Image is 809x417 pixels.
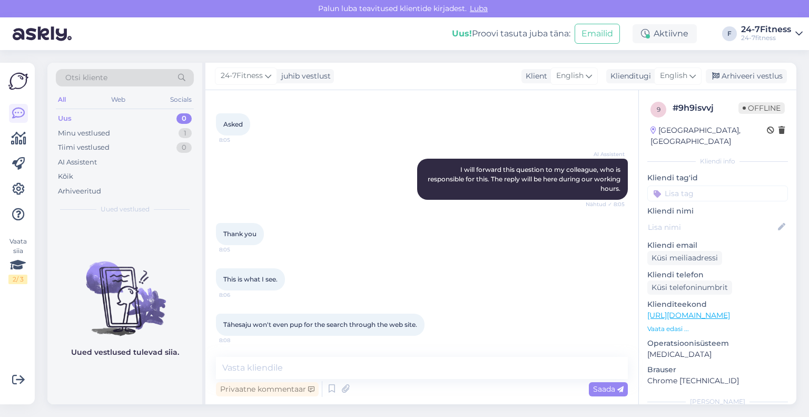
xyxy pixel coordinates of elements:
div: Privaatne kommentaar [216,382,319,396]
span: This is what I see. [223,275,278,283]
p: Kliendi telefon [647,269,788,280]
p: Kliendi email [647,240,788,251]
div: # 9h9isvvj [673,102,738,114]
div: Vaata siia [8,237,27,284]
span: Thank you [223,230,256,238]
span: English [556,70,584,82]
span: 8:06 [219,291,259,299]
a: [URL][DOMAIN_NAME] [647,311,730,320]
div: 1 [179,128,192,139]
span: Saada [593,384,624,394]
div: Web [109,93,127,106]
div: 24-7Fitness [741,25,791,34]
span: English [660,70,687,82]
span: Tähesaju won't even pup for the search through the web site. [223,321,417,328]
div: Minu vestlused [58,128,110,139]
div: juhib vestlust [277,71,331,82]
span: Offline [738,102,785,114]
div: Klient [521,71,547,82]
span: Luba [467,4,491,13]
b: Uus! [452,28,472,38]
span: I will forward this question to my colleague, who is responsible for this. The reply will be here... [428,166,622,192]
div: [PERSON_NAME] [647,397,788,406]
div: F [722,26,737,41]
span: Otsi kliente [65,72,107,83]
p: Vaata edasi ... [647,324,788,334]
div: All [56,93,68,106]
a: 24-7Fitness24-7fitness [741,25,803,42]
p: Uued vestlused tulevad siia. [71,347,179,358]
div: AI Assistent [58,157,97,168]
input: Lisa nimi [648,221,776,233]
div: 0 [176,142,192,153]
span: AI Assistent [585,150,625,158]
p: Brauser [647,364,788,375]
span: 9 [657,105,660,113]
p: Chrome [TECHNICAL_ID] [647,375,788,386]
div: Socials [168,93,194,106]
button: Emailid [575,24,620,44]
div: Aktiivne [633,24,697,43]
span: Asked [223,120,243,128]
div: 2 / 3 [8,275,27,284]
div: Uus [58,113,72,124]
div: 0 [176,113,192,124]
input: Lisa tag [647,186,788,201]
span: 8:05 [219,246,259,254]
img: No chats [47,243,202,337]
p: [MEDICAL_DATA] [647,349,788,360]
div: Küsi telefoninumbrit [647,280,732,295]
div: [GEOGRAPHIC_DATA], [GEOGRAPHIC_DATA] [650,125,767,147]
div: Proovi tasuta juba täna: [452,27,570,40]
div: Arhiveeritud [58,186,101,197]
span: Uued vestlused [101,205,150,214]
div: Tiimi vestlused [58,142,110,153]
span: 8:08 [219,336,259,344]
div: Arhiveeri vestlus [706,69,787,83]
img: Askly Logo [8,71,28,91]
div: 24-7fitness [741,34,791,42]
div: Kõik [58,171,73,182]
span: 8:05 [219,136,259,144]
span: Nähtud ✓ 8:05 [585,200,625,208]
div: Kliendi info [647,157,788,166]
div: Küsi meiliaadressi [647,251,722,265]
span: 24-7Fitness [221,70,263,82]
p: Operatsioonisüsteem [647,338,788,349]
p: Kliendi nimi [647,206,788,217]
div: Klienditugi [606,71,651,82]
p: Klienditeekond [647,299,788,310]
p: Kliendi tag'id [647,172,788,183]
